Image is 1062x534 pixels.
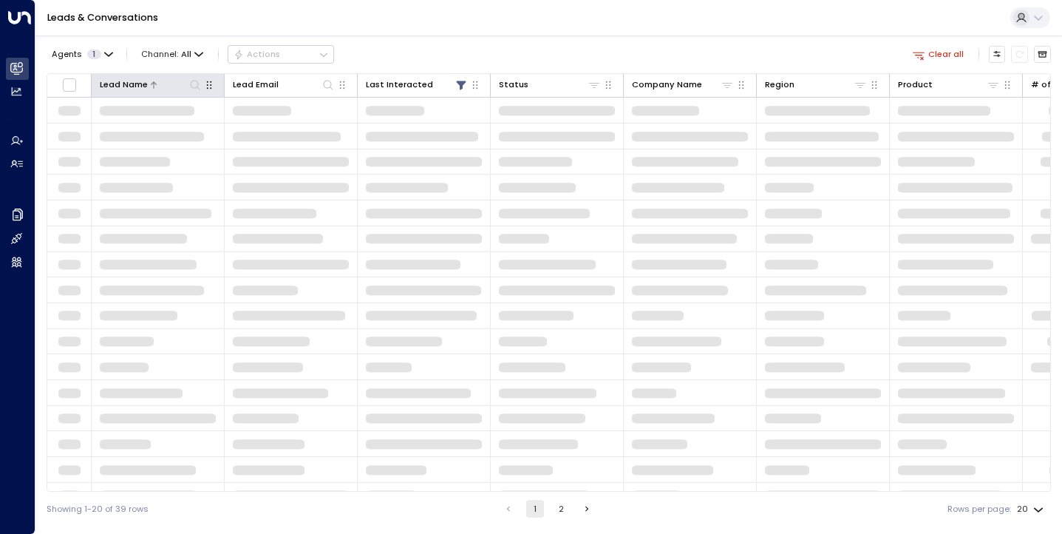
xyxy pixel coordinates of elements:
[499,500,597,518] nav: pagination navigation
[898,78,1000,92] div: Product
[234,49,280,59] div: Actions
[137,46,208,62] button: Channel:All
[1017,500,1046,518] div: 20
[181,50,191,59] span: All
[947,503,1011,516] label: Rows per page:
[526,500,544,518] button: page 1
[366,78,433,92] div: Last Interacted
[552,500,570,518] button: Go to page 2
[908,46,969,62] button: Clear all
[87,50,101,59] span: 1
[137,46,208,62] span: Channel:
[989,46,1006,63] button: Customize
[228,45,334,63] div: Button group with a nested menu
[100,78,148,92] div: Lead Name
[233,78,279,92] div: Lead Email
[233,78,335,92] div: Lead Email
[898,78,933,92] div: Product
[579,500,596,518] button: Go to next page
[499,78,528,92] div: Status
[47,503,149,516] div: Showing 1-20 of 39 rows
[100,78,202,92] div: Lead Name
[1011,46,1028,63] span: Refresh
[632,78,702,92] div: Company Name
[47,46,117,62] button: Agents1
[52,50,82,58] span: Agents
[228,45,334,63] button: Actions
[632,78,734,92] div: Company Name
[366,78,468,92] div: Last Interacted
[765,78,794,92] div: Region
[765,78,867,92] div: Region
[1034,46,1051,63] button: Archived Leads
[47,11,158,24] a: Leads & Conversations
[499,78,601,92] div: Status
